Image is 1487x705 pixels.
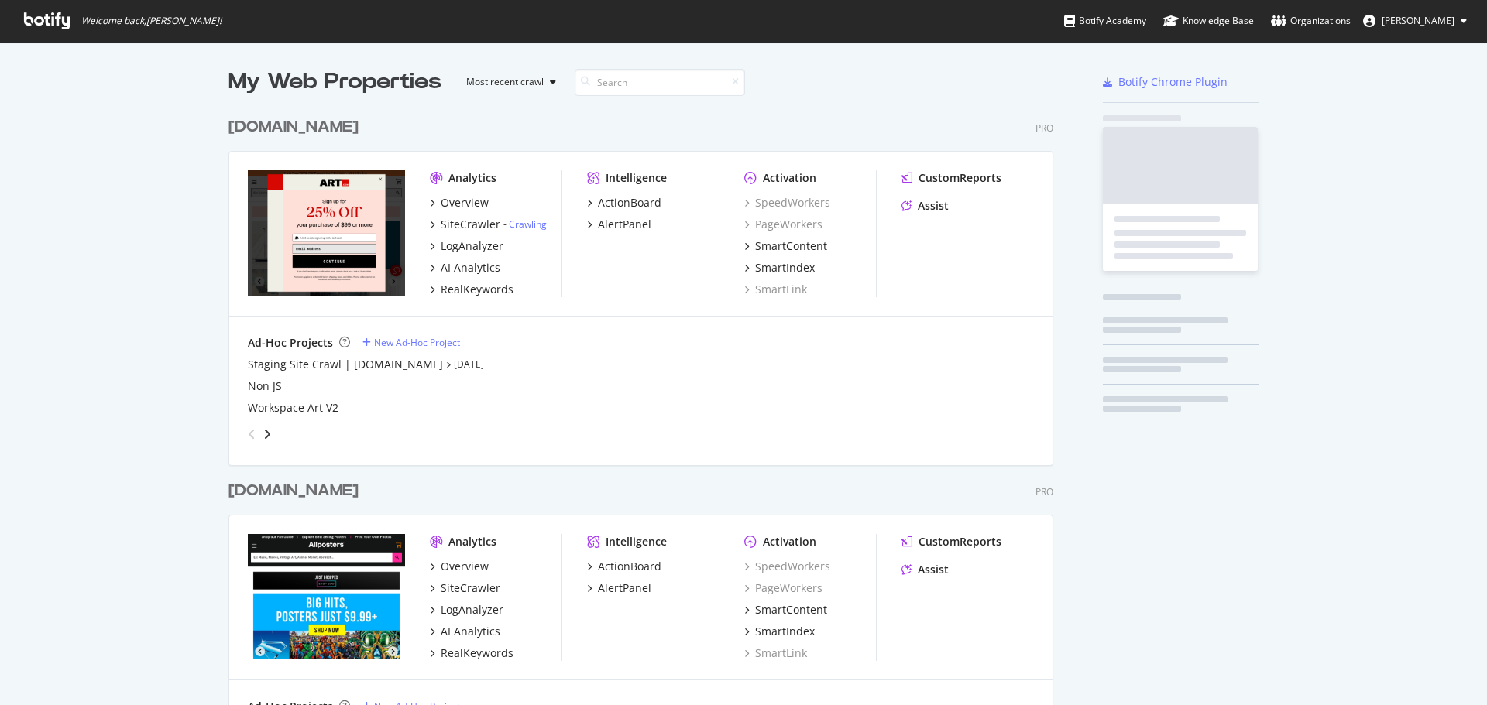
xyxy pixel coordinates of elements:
[441,559,489,574] div: Overview
[901,562,949,577] a: Assist
[441,624,500,639] div: AI Analytics
[744,645,807,661] a: SmartLink
[228,67,441,98] div: My Web Properties
[587,559,661,574] a: ActionBoard
[262,426,273,442] div: angle-right
[228,480,365,502] a: [DOMAIN_NAME]
[1035,485,1053,498] div: Pro
[242,422,262,447] div: angle-left
[430,217,547,232] a: SiteCrawler- Crawling
[606,534,667,549] div: Intelligence
[755,260,815,275] div: SmartIndex
[509,217,547,231] a: Crawling
[598,559,661,574] div: ActionBoard
[744,217,822,232] a: PageWorkers
[901,198,949,214] a: Assist
[248,170,405,296] img: art.com
[430,624,500,639] a: AI Analytics
[430,195,489,210] a: Overview
[919,170,1001,186] div: CustomReports
[598,195,661,210] div: ActionBoard
[441,217,500,232] div: SiteCrawler
[598,217,651,232] div: AlertPanel
[441,645,513,661] div: RealKeywords
[248,357,443,372] a: Staging Site Crawl | [DOMAIN_NAME]
[81,15,222,27] span: Welcome back, [PERSON_NAME] !
[744,238,827,254] a: SmartContent
[441,260,500,275] div: AI Analytics
[1103,74,1228,90] a: Botify Chrome Plugin
[919,534,1001,549] div: CustomReports
[918,198,949,214] div: Assist
[744,282,807,297] a: SmartLink
[454,70,562,94] button: Most recent crawl
[763,534,816,549] div: Activation
[228,116,359,139] div: [DOMAIN_NAME]
[587,217,651,232] a: AlertPanel
[901,534,1001,549] a: CustomReports
[503,217,547,231] div: -
[755,624,815,639] div: SmartIndex
[454,358,484,371] a: [DATE]
[430,645,513,661] a: RealKeywords
[362,336,460,349] a: New Ad-Hoc Project
[1382,14,1454,27] span: Thomas Brodbeck
[1118,74,1228,90] div: Botify Chrome Plugin
[228,116,365,139] a: [DOMAIN_NAME]
[575,69,745,96] input: Search
[448,534,496,549] div: Analytics
[430,260,500,275] a: AI Analytics
[1035,121,1053,135] div: Pro
[587,195,661,210] a: ActionBoard
[248,378,282,394] a: Non JS
[466,77,544,87] div: Most recent crawl
[441,580,500,596] div: SiteCrawler
[744,624,815,639] a: SmartIndex
[430,602,503,618] a: LogAnalyzer
[598,580,651,596] div: AlertPanel
[744,602,827,618] a: SmartContent
[755,602,827,618] div: SmartContent
[441,238,503,254] div: LogAnalyzer
[744,559,830,574] a: SpeedWorkers
[918,562,949,577] div: Assist
[248,335,333,351] div: Ad-Hoc Projects
[755,238,827,254] div: SmartContent
[430,282,513,297] a: RealKeywords
[441,602,503,618] div: LogAnalyzer
[430,580,500,596] a: SiteCrawler
[441,195,489,210] div: Overview
[744,195,830,210] a: SpeedWorkers
[1271,13,1351,29] div: Organizations
[430,238,503,254] a: LogAnalyzer
[248,400,338,416] a: Workspace Art V2
[1064,13,1146,29] div: Botify Academy
[228,480,359,502] div: [DOMAIN_NAME]
[1351,9,1479,33] button: [PERSON_NAME]
[430,559,489,574] a: Overview
[744,580,822,596] a: PageWorkers
[763,170,816,186] div: Activation
[1163,13,1254,29] div: Knowledge Base
[587,580,651,596] a: AlertPanel
[248,534,405,659] img: allposters.com
[744,260,815,275] a: SmartIndex
[374,336,460,349] div: New Ad-Hoc Project
[606,170,667,186] div: Intelligence
[441,282,513,297] div: RealKeywords
[901,170,1001,186] a: CustomReports
[448,170,496,186] div: Analytics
